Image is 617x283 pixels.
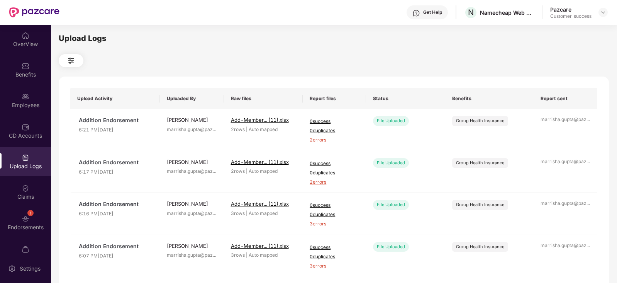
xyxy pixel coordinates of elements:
[167,158,217,166] div: [PERSON_NAME]
[550,13,592,19] div: Customer_success
[456,118,504,124] div: Group Health Insurance
[167,200,217,208] div: [PERSON_NAME]
[224,88,303,109] th: Raw files
[310,244,359,251] span: 0 success
[79,116,153,124] span: Addition Endorsement
[213,168,216,174] span: ...
[167,242,217,250] div: [PERSON_NAME]
[79,158,153,167] span: Addition Endorsement
[310,127,359,135] span: 0 duplicates
[79,242,153,251] span: Addition Endorsement
[17,265,43,273] div: Settings
[213,210,216,216] span: ...
[249,126,278,132] span: Auto mapped
[22,123,29,131] img: svg+xml;base64,PHN2ZyBpZD0iQ0RfQWNjb3VudHMiIGRhdGEtbmFtZT0iQ0QgQWNjb3VudHMiIHhtbG5zPSJodHRwOi8vd3...
[550,6,592,13] div: Pazcare
[231,243,289,249] span: Add-Member... (11).xlsx
[27,210,34,216] div: 1
[445,88,534,109] th: Benefits
[541,200,591,207] div: marrisha.gupta@paz
[249,210,278,216] span: Auto mapped
[231,159,289,165] span: Add-Member... (11).xlsx
[412,9,420,17] img: svg+xml;base64,PHN2ZyBpZD0iSGVscC0zMngzMiIgeG1sbnM9Imh0dHA6Ly93d3cudzMub3JnLzIwMDAvc3ZnIiB3aWR0aD...
[231,117,289,123] span: Add-Member... (11).xlsx
[22,62,29,70] img: svg+xml;base64,PHN2ZyBpZD0iQmVuZWZpdHMiIHhtbG5zPSJodHRwOi8vd3d3LnczLm9yZy8yMDAwL3N2ZyIgd2lkdGg9Ij...
[310,160,359,167] span: 0 success
[373,158,409,168] div: File Uploaded
[79,126,153,134] span: 6:21 PM[DATE]
[167,210,217,217] div: marrisha.gupta@paz
[310,179,359,186] span: 2 errors
[167,252,217,259] div: marrisha.gupta@paz
[310,136,359,144] span: 2 errors
[22,32,29,39] img: svg+xml;base64,PHN2ZyBpZD0iSG9tZSIgeG1sbnM9Imh0dHA6Ly93d3cudzMub3JnLzIwMDAvc3ZnIiB3aWR0aD0iMjAiIG...
[79,210,153,218] span: 6:16 PM[DATE]
[22,215,29,223] img: svg+xml;base64,PHN2ZyBpZD0iRW5kb3JzZW1lbnRzIiB4bWxucz0iaHR0cDovL3d3dy53My5vcmcvMjAwMC9zdmciIHdpZH...
[79,200,153,208] span: Addition Endorsement
[167,168,217,175] div: marrisha.gupta@paz
[22,93,29,101] img: svg+xml;base64,PHN2ZyBpZD0iRW1wbG95ZWVzIiB4bWxucz0iaHR0cDovL3d3dy53My5vcmcvMjAwMC9zdmciIHdpZHRoPS...
[310,211,359,218] span: 0 duplicates
[480,9,534,16] div: Namecheap Web services Pvt Ltd
[66,56,76,65] img: svg+xml;base64,PHN2ZyB4bWxucz0iaHR0cDovL3d3dy53My5vcmcvMjAwMC9zdmciIHdpZHRoPSIyNCIgaGVpZ2h0PSIyNC...
[373,116,409,126] div: File Uploaded
[249,168,278,174] span: Auto mapped
[586,242,590,248] span: ...
[534,88,598,109] th: Report sent
[541,158,591,165] div: marrisha.gupta@paz
[310,263,359,270] span: 3 errors
[231,201,289,207] span: Add-Member... (11).xlsx
[373,242,409,252] div: File Uploaded
[541,242,591,249] div: marrisha.gupta@paz
[600,9,606,15] img: svg+xml;base64,PHN2ZyBpZD0iRHJvcGRvd24tMzJ4MzIiIHhtbG5zPSJodHRwOi8vd3d3LnczLm9yZy8yMDAwL3N2ZyIgd2...
[231,126,245,132] span: 2 rows
[366,88,445,109] th: Status
[246,210,247,216] span: |
[586,200,590,206] span: ...
[310,220,359,228] span: 3 errors
[310,169,359,177] span: 0 duplicates
[160,88,224,109] th: Uploaded By
[246,168,247,174] span: |
[9,7,59,17] img: New Pazcare Logo
[231,210,245,216] span: 3 rows
[456,160,504,166] div: Group Health Insurance
[213,126,216,132] span: ...
[310,118,359,125] span: 0 success
[310,202,359,209] span: 0 success
[22,154,29,162] img: svg+xml;base64,PHN2ZyBpZD0iVXBsb2FkX0xvZ3MiIGRhdGEtbmFtZT0iVXBsb2FkIExvZ3MiIHhtbG5zPSJodHRwOi8vd3...
[213,252,216,258] span: ...
[456,244,504,250] div: Group Health Insurance
[456,201,504,208] div: Group Health Insurance
[70,88,160,109] th: Upload Activity
[303,88,366,109] th: Report files
[167,126,217,133] div: marrisha.gupta@paz
[246,252,247,258] span: |
[231,252,245,258] span: 3 rows
[423,9,442,15] div: Get Help
[8,265,16,273] img: svg+xml;base64,PHN2ZyBpZD0iU2V0dGluZy0yMHgyMCIgeG1sbnM9Imh0dHA6Ly93d3cudzMub3JnLzIwMDAvc3ZnIiB3aW...
[541,116,591,123] div: marrisha.gupta@paz
[79,169,153,176] span: 6:17 PM[DATE]
[310,253,359,261] span: 0 duplicates
[586,116,590,122] span: ...
[22,245,29,253] img: svg+xml;base64,PHN2ZyBpZD0iTXlfT3JkZXJzIiBkYXRhLW5hbWU9Ik15IE9yZGVycyIgeG1sbnM9Imh0dHA6Ly93d3cudz...
[59,32,609,44] div: Upload Logs
[22,184,29,192] img: svg+xml;base64,PHN2ZyBpZD0iQ2xhaW0iIHhtbG5zPSJodHRwOi8vd3d3LnczLm9yZy8yMDAwL3N2ZyIgd2lkdGg9IjIwIi...
[373,200,409,210] div: File Uploaded
[586,159,590,164] span: ...
[246,126,247,132] span: |
[468,8,474,17] span: N
[79,252,153,260] span: 6:07 PM[DATE]
[167,116,217,124] div: [PERSON_NAME]
[231,168,245,174] span: 2 rows
[249,252,278,258] span: Auto mapped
